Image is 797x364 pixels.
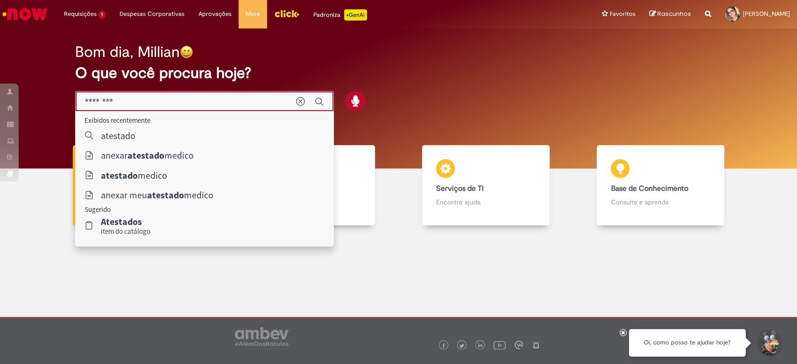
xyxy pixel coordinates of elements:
[246,9,260,19] span: More
[49,145,224,226] a: Tirar dúvidas Tirar dúvidas com Lupi Assist e Gen Ai
[399,145,573,226] a: Serviços de TI Encontre ajuda
[611,184,688,193] b: Base de Conhecimento
[436,197,536,207] p: Encontre ajuda
[99,11,106,19] span: 1
[344,9,367,21] p: +GenAi
[755,329,783,357] button: Iniciar Conversa de Suporte
[459,343,464,348] img: logo_footer_twitter.png
[515,341,523,349] img: logo_footer_workplace.png
[1,5,49,23] img: ServiceNow
[649,10,691,19] a: Rascunhos
[494,339,506,351] img: logo_footer_youtube.png
[120,9,184,19] span: Despesas Corporativas
[274,7,299,21] img: click_logo_yellow_360x200.png
[180,45,193,59] img: happy-face.png
[629,329,746,357] div: Oi, como posso te ajudar hoje?
[478,343,483,349] img: logo_footer_linkedin.png
[610,9,635,19] span: Favoritos
[573,145,748,226] a: Base de Conhecimento Consulte e aprenda
[436,184,484,193] b: Serviços de TI
[75,65,722,81] h2: O que você procura hoje?
[235,327,289,346] img: logo_footer_ambev_rotulo_gray.png
[743,10,790,18] span: [PERSON_NAME]
[441,343,446,348] img: logo_footer_facebook.png
[75,44,180,60] h2: Bom dia, Millian
[611,197,710,207] p: Consulte e aprenda
[657,9,691,18] span: Rascunhos
[64,9,97,19] span: Requisições
[198,9,232,19] span: Aprovações
[532,341,540,349] img: logo_footer_naosei.png
[313,9,367,21] div: Padroniza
